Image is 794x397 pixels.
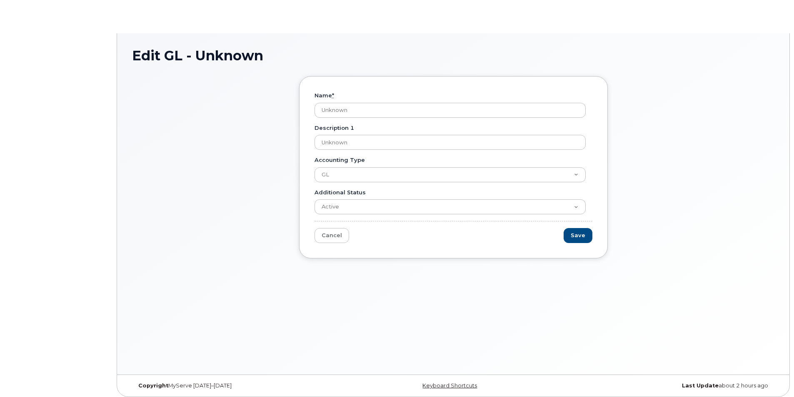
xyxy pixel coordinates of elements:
[132,382,346,389] div: MyServe [DATE]–[DATE]
[315,228,349,243] a: Cancel
[422,382,477,389] a: Keyboard Shortcuts
[564,228,592,243] input: Save
[138,382,168,389] strong: Copyright
[315,189,366,196] label: Additional Status
[560,382,774,389] div: about 2 hours ago
[332,92,334,99] abbr: required
[132,48,774,63] h1: Edit GL - Unknown
[315,92,334,99] label: Name
[315,124,354,132] label: Description 1
[315,156,365,164] label: Accounting Type
[682,382,719,389] strong: Last Update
